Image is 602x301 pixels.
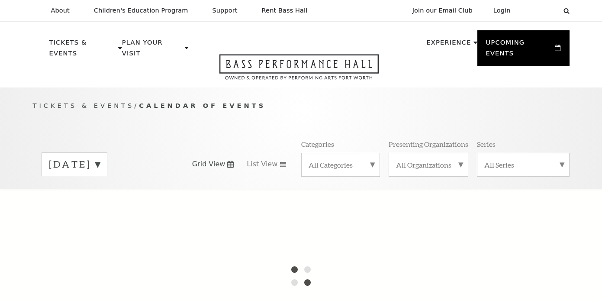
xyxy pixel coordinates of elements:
[389,139,468,149] p: Presenting Organizations
[94,7,188,14] p: Children's Education Program
[33,102,135,109] span: Tickets & Events
[525,6,555,15] select: Select:
[122,37,183,64] p: Plan Your Visit
[301,139,334,149] p: Categories
[309,160,373,169] label: All Categories
[426,37,471,53] p: Experience
[192,159,225,169] span: Grid View
[262,7,308,14] p: Rent Bass Hall
[484,160,562,169] label: All Series
[477,139,496,149] p: Series
[396,160,461,169] label: All Organizations
[49,37,116,64] p: Tickets & Events
[247,159,277,169] span: List View
[139,102,266,109] span: Calendar of Events
[33,100,570,111] p: /
[486,37,553,64] p: Upcoming Events
[212,7,238,14] p: Support
[51,7,70,14] p: About
[49,158,100,171] label: [DATE]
